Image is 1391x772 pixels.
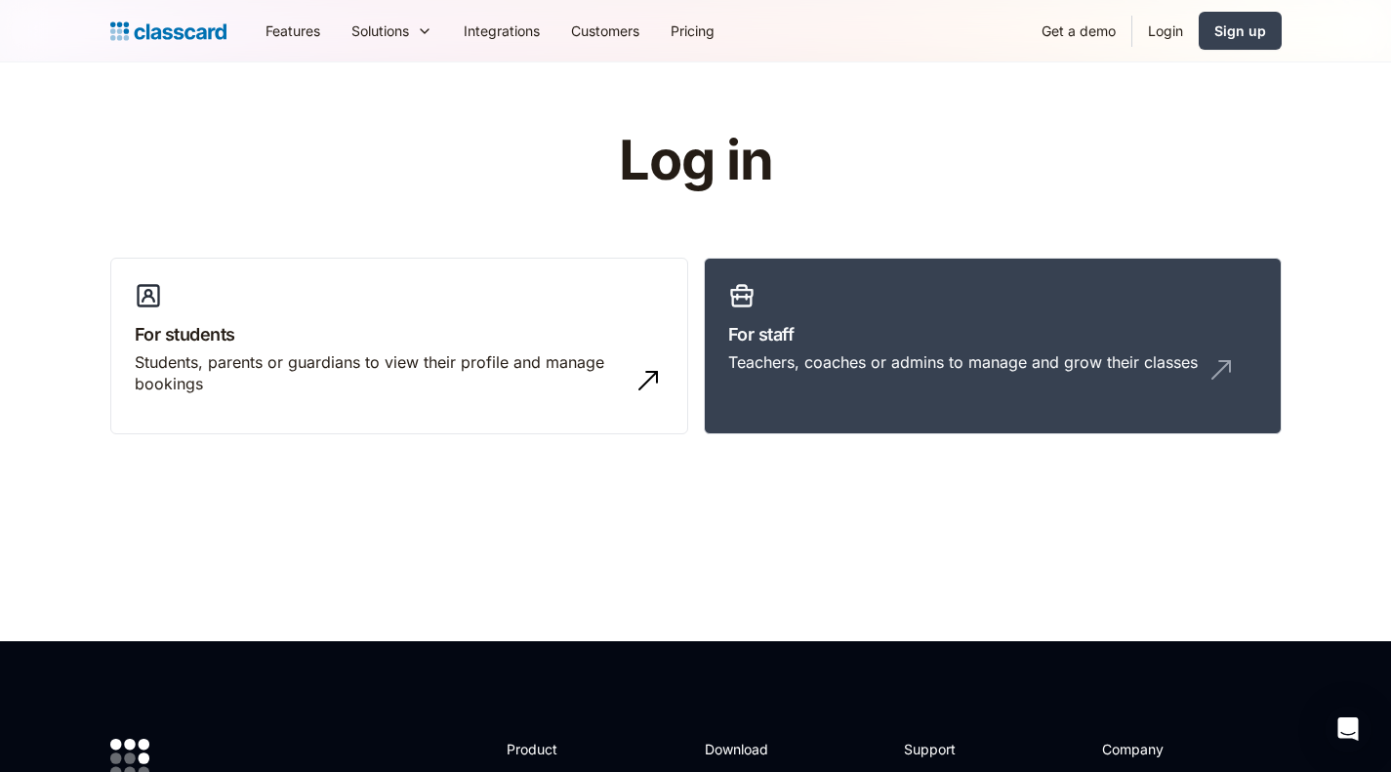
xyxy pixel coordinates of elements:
[1325,706,1371,752] div: Open Intercom Messenger
[448,9,555,53] a: Integrations
[1102,739,1232,759] h2: Company
[705,739,785,759] h2: Download
[336,9,448,53] div: Solutions
[135,321,664,347] h3: For students
[728,321,1257,347] h3: For staff
[110,258,688,435] a: For studentsStudents, parents or guardians to view their profile and manage bookings
[1026,9,1131,53] a: Get a demo
[250,9,336,53] a: Features
[1214,20,1266,41] div: Sign up
[1132,9,1199,53] a: Login
[351,20,409,41] div: Solutions
[507,739,611,759] h2: Product
[555,9,655,53] a: Customers
[135,351,625,395] div: Students, parents or guardians to view their profile and manage bookings
[655,9,730,53] a: Pricing
[704,258,1282,435] a: For staffTeachers, coaches or admins to manage and grow their classes
[110,18,226,45] a: home
[386,131,1005,191] h1: Log in
[904,739,983,759] h2: Support
[1199,12,1282,50] a: Sign up
[728,351,1198,373] div: Teachers, coaches or admins to manage and grow their classes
